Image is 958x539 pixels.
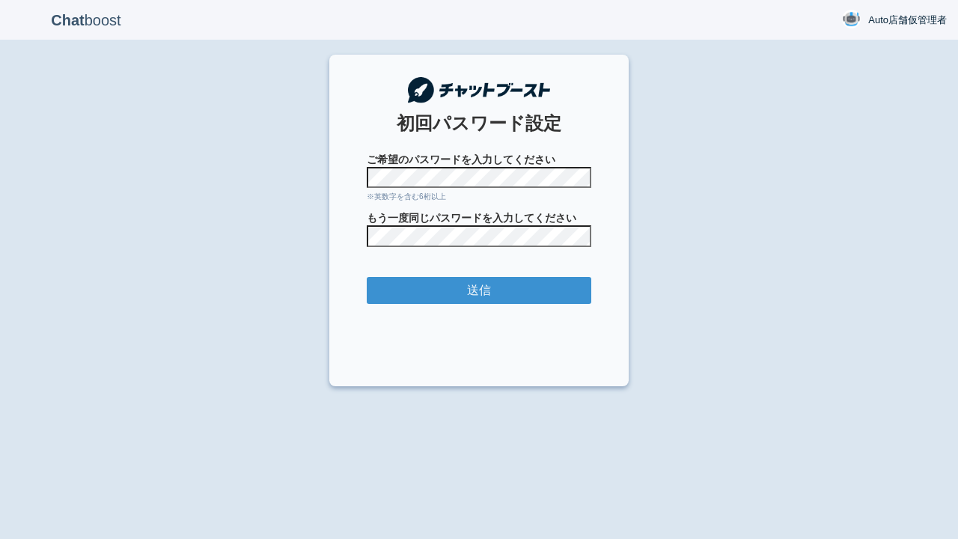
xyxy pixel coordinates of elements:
[367,152,591,167] span: ご希望のパスワードを入力してください
[367,210,591,225] span: もう一度同じパスワードを入力してください
[51,12,84,28] b: Chat
[11,1,161,39] p: boost
[868,13,947,28] span: Auto店舗仮管理者
[367,192,591,202] div: ※英数字を含む6桁以上
[367,111,591,136] div: 初回パスワード設定
[842,10,861,28] img: User Image
[408,77,550,103] img: チャットブースト
[367,277,591,305] input: 送信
